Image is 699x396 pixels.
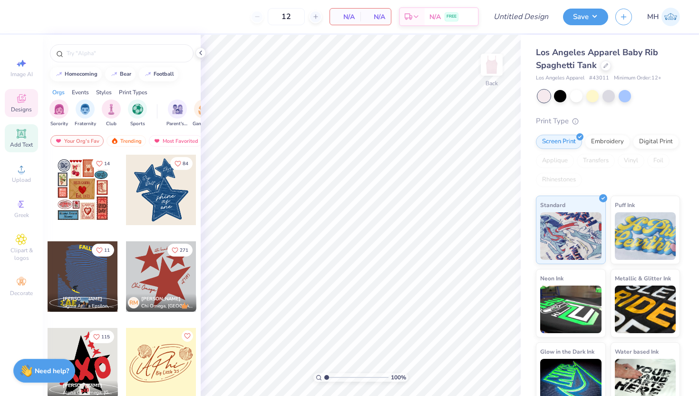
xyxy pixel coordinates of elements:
span: Parent's Weekend [166,120,188,128]
div: Applique [536,154,574,168]
img: Game Day Image [198,104,209,115]
div: Embroidery [585,135,630,149]
span: Los Angeles Apparel [536,74,584,82]
span: Sigma Alpha Epsilon, [GEOGRAPHIC_DATA][US_STATE] [63,303,114,310]
button: filter button [102,99,121,128]
button: filter button [128,99,147,128]
span: N/A [336,12,355,22]
img: Mia Halldorson [661,8,680,26]
button: homecoming [50,67,102,81]
span: Standard [540,200,565,210]
button: filter button [166,99,188,128]
span: Minimum Order: 12 + [614,74,661,82]
img: trending.gif [111,138,118,144]
span: Club [106,120,116,128]
span: # 43011 [589,74,609,82]
span: 84 [183,161,188,166]
div: filter for Parent's Weekend [166,99,188,128]
span: Chi Omega, [GEOGRAPHIC_DATA] [141,303,193,310]
img: Sorority Image [54,104,65,115]
img: trend_line.gif [144,71,152,77]
img: most_fav.gif [153,138,161,144]
div: Screen Print [536,135,582,149]
img: Parent's Weekend Image [172,104,183,115]
button: football [139,67,178,81]
span: Game Day [193,120,214,128]
span: FREE [447,13,456,20]
button: filter button [75,99,96,128]
div: filter for Sports [128,99,147,128]
span: [PERSON_NAME] [63,382,102,389]
span: 271 [180,248,188,253]
span: Upload [12,176,31,184]
img: Standard [540,212,602,260]
div: Transfers [577,154,615,168]
img: Metallic & Glitter Ink [615,286,676,333]
div: Styles [96,88,112,97]
span: Designs [11,106,32,113]
span: N/A [366,12,385,22]
div: Most Favorited [149,135,203,147]
div: filter for Sorority [49,99,68,128]
button: Like [92,157,114,170]
span: Water based Ink [615,346,659,356]
input: Try "Alpha" [66,49,187,58]
img: trend_line.gif [55,71,63,77]
input: Untitled Design [486,7,556,26]
span: Los Angeles Apparel Baby Rib Spaghetti Tank [536,47,658,71]
span: Clipart & logos [5,247,38,262]
span: Image AI [10,70,33,78]
button: filter button [193,99,214,128]
div: bear [120,71,131,77]
span: Glow in the Dark Ink [540,346,594,356]
span: [PERSON_NAME] [141,296,181,302]
span: Add Text [10,141,33,148]
div: filter for Club [102,99,121,128]
span: MH [647,11,659,22]
span: 11 [104,248,110,253]
span: Sports [130,120,145,128]
button: Like [167,244,193,257]
div: RM [128,297,139,308]
img: Sports Image [132,104,143,115]
span: Neon Ink [540,273,563,283]
div: Print Type [536,116,680,127]
span: 115 [101,335,110,339]
span: Sorority [50,120,68,128]
div: Your Org's Fav [50,135,104,147]
span: [PERSON_NAME] [63,296,102,302]
img: Neon Ink [540,286,602,333]
img: Back [482,55,501,74]
span: Greek [14,211,29,219]
div: football [154,71,174,77]
img: most_fav.gif [55,138,62,144]
img: Puff Ink [615,212,676,260]
div: filter for Fraternity [75,99,96,128]
div: Trending [107,135,146,147]
span: Fraternity [75,120,96,128]
div: Events [72,88,89,97]
div: Back [485,79,498,88]
button: Like [92,244,114,257]
button: bear [105,67,136,81]
input: – – [268,8,305,25]
button: Like [170,157,193,170]
img: Club Image [106,104,116,115]
div: homecoming [65,71,97,77]
div: filter for Game Day [193,99,214,128]
span: N/A [429,12,441,22]
strong: Need help? [35,366,69,376]
div: Foil [647,154,670,168]
span: 14 [104,161,110,166]
a: MH [647,8,680,26]
img: Fraternity Image [80,104,90,115]
div: Print Types [119,88,147,97]
div: Digital Print [633,135,679,149]
span: Puff Ink [615,200,635,210]
button: Save [563,9,608,25]
button: filter button [49,99,68,128]
button: Like [89,330,114,343]
span: 100 % [391,373,406,382]
span: Decorate [10,289,33,297]
button: Like [182,330,193,342]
